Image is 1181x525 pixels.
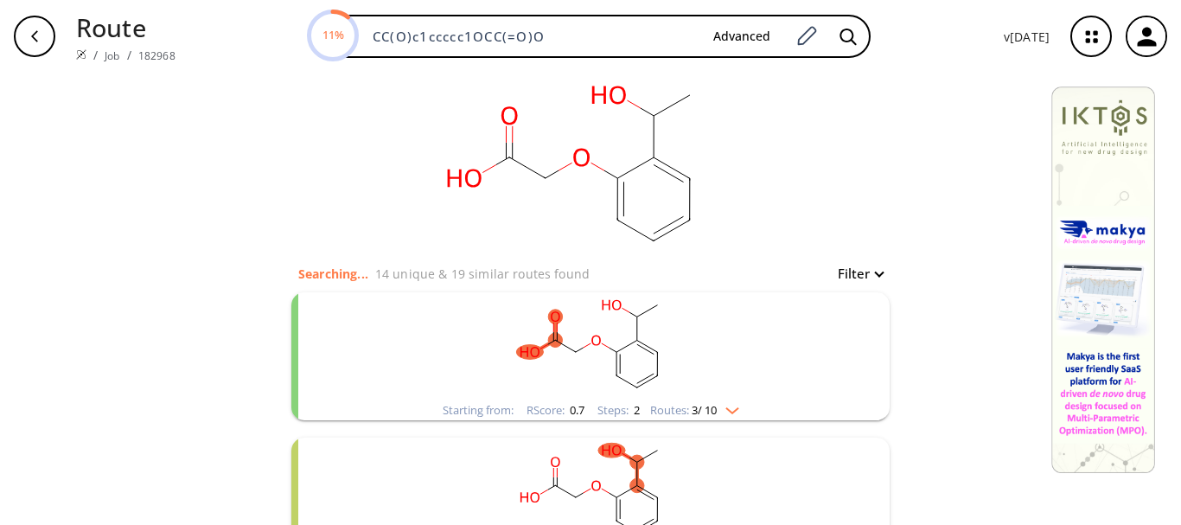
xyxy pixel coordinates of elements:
a: Job [105,48,119,63]
img: Spaya logo [76,49,86,60]
div: Routes: [650,405,739,416]
img: Down [717,400,739,414]
p: Route [76,9,176,46]
a: 182968 [138,48,176,63]
span: 2 [631,402,640,418]
li: / [93,46,98,64]
p: Searching... [298,265,368,283]
div: Starting from: [443,405,514,416]
text: 11% [322,27,343,42]
div: Steps : [597,405,640,416]
div: RScore : [527,405,584,416]
svg: CC(O)c1ccccc1OCC(=O)O [366,292,815,400]
li: / [127,46,131,64]
img: Banner [1051,86,1155,473]
button: Advanced [699,21,784,53]
input: Enter SMILES [362,28,699,45]
p: v [DATE] [1004,28,1050,46]
span: 0.7 [567,402,584,418]
span: 3 / 10 [692,405,717,416]
p: 14 unique & 19 similar routes found [375,265,590,283]
button: Filter [827,267,883,280]
svg: CC(O)c1ccccc1OCC(=O)O [399,73,744,263]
